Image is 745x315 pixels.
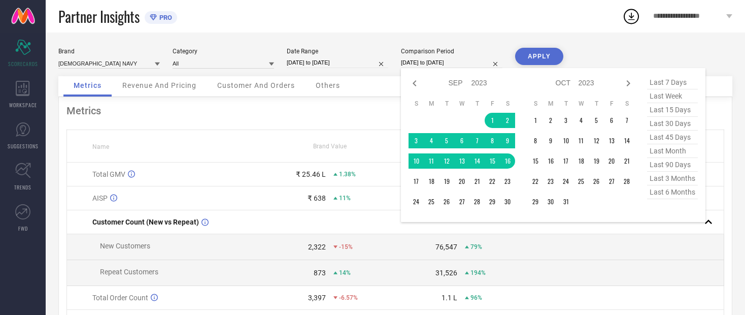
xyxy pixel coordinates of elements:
[528,194,543,209] td: Sun Oct 29 2023
[424,194,439,209] td: Mon Sep 25 2023
[647,172,698,185] span: last 3 months
[604,153,619,169] td: Fri Oct 20 2023
[558,194,573,209] td: Tue Oct 31 2023
[469,194,485,209] td: Thu Sep 28 2023
[647,103,698,117] span: last 15 days
[528,174,543,189] td: Sun Oct 22 2023
[18,225,28,232] span: FWD
[485,100,500,108] th: Friday
[454,174,469,189] td: Wed Sep 20 2023
[647,89,698,103] span: last week
[528,100,543,108] th: Sunday
[500,100,515,108] th: Saturday
[647,117,698,131] span: last 30 days
[500,133,515,148] td: Sat Sep 09 2023
[14,183,31,191] span: TRENDS
[339,195,351,202] span: 11%
[558,100,573,108] th: Tuesday
[604,174,619,189] td: Fri Oct 27 2023
[8,60,38,68] span: SCORECARDS
[66,105,724,117] div: Metrics
[485,113,500,128] td: Fri Sep 01 2023
[314,269,326,277] div: 873
[92,194,108,202] span: AISP
[454,153,469,169] td: Wed Sep 13 2023
[647,185,698,199] span: last 6 months
[573,174,589,189] td: Wed Oct 25 2023
[9,101,37,109] span: WORKSPACE
[470,294,482,301] span: 96%
[500,153,515,169] td: Sat Sep 16 2023
[435,269,457,277] div: 31,526
[173,48,274,55] div: Category
[439,100,454,108] th: Tuesday
[485,153,500,169] td: Fri Sep 15 2023
[401,57,502,68] input: Select comparison period
[558,113,573,128] td: Tue Oct 03 2023
[528,113,543,128] td: Sun Oct 01 2023
[619,113,634,128] td: Sat Oct 07 2023
[543,113,558,128] td: Mon Oct 02 2023
[485,133,500,148] td: Fri Sep 08 2023
[424,100,439,108] th: Monday
[469,133,485,148] td: Thu Sep 07 2023
[647,158,698,172] span: last 90 days
[454,194,469,209] td: Wed Sep 27 2023
[296,170,326,178] div: ₹ 25.46 L
[485,194,500,209] td: Fri Sep 29 2023
[543,194,558,209] td: Mon Oct 30 2023
[604,100,619,108] th: Friday
[316,81,340,89] span: Others
[424,174,439,189] td: Mon Sep 18 2023
[424,133,439,148] td: Mon Sep 04 2023
[92,143,109,150] span: Name
[558,174,573,189] td: Tue Oct 24 2023
[454,100,469,108] th: Wednesday
[573,100,589,108] th: Wednesday
[339,294,358,301] span: -6.57%
[439,153,454,169] td: Tue Sep 12 2023
[589,174,604,189] td: Thu Oct 26 2023
[339,171,356,178] span: 1.38%
[589,100,604,108] th: Thursday
[308,294,326,302] div: 3,397
[469,153,485,169] td: Thu Sep 14 2023
[543,133,558,148] td: Mon Oct 09 2023
[470,243,482,250] span: 79%
[442,294,457,302] div: 1.1 L
[401,48,502,55] div: Comparison Period
[619,133,634,148] td: Sat Oct 14 2023
[573,153,589,169] td: Wed Oct 18 2023
[217,81,295,89] span: Customer And Orders
[58,6,140,27] span: Partner Insights
[339,269,351,276] span: 14%
[500,194,515,209] td: Sat Sep 30 2023
[469,174,485,189] td: Thu Sep 21 2023
[619,100,634,108] th: Saturday
[409,133,424,148] td: Sun Sep 03 2023
[619,174,634,189] td: Sat Oct 28 2023
[622,7,640,25] div: Open download list
[308,194,326,202] div: ₹ 638
[92,218,199,226] span: Customer Count (New vs Repeat)
[558,133,573,148] td: Tue Oct 10 2023
[528,133,543,148] td: Sun Oct 08 2023
[500,113,515,128] td: Sat Sep 02 2023
[647,144,698,158] span: last month
[435,243,457,251] div: 76,547
[409,194,424,209] td: Sun Sep 24 2023
[647,76,698,89] span: last 7 days
[573,133,589,148] td: Wed Oct 11 2023
[573,113,589,128] td: Wed Oct 04 2023
[92,170,125,178] span: Total GMV
[313,143,347,150] span: Brand Value
[528,153,543,169] td: Sun Oct 15 2023
[308,243,326,251] div: 2,322
[8,142,39,150] span: SUGGESTIONS
[92,294,148,302] span: Total Order Count
[485,174,500,189] td: Fri Sep 22 2023
[409,174,424,189] td: Sun Sep 17 2023
[543,153,558,169] td: Mon Oct 16 2023
[100,242,150,250] span: New Customers
[454,133,469,148] td: Wed Sep 06 2023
